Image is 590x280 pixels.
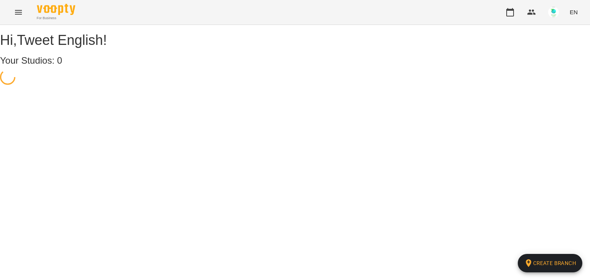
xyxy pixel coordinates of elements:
span: 0 [57,55,62,66]
button: EN [567,5,581,19]
button: Menu [9,3,28,21]
span: EN [570,8,578,16]
img: Voopty Logo [37,4,75,15]
span: For Business [37,16,75,21]
img: bbf80086e43e73aae20379482598e1e8.jpg [548,7,559,18]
